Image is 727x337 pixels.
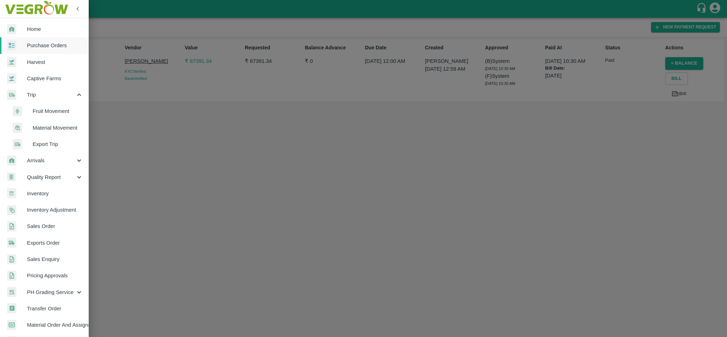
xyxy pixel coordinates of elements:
img: whInventory [7,188,16,199]
img: sales [7,254,16,265]
span: Inventory Adjustment [27,206,83,214]
img: whTracker [7,287,16,297]
a: materialMaterial Movement [6,120,89,136]
span: Sales Enquiry [27,255,83,263]
img: harvest [7,57,16,67]
img: whTransfer [7,303,16,314]
img: inventory [7,205,16,215]
span: Sales Order [27,222,83,230]
span: Purchase Orders [27,42,83,49]
span: Material Movement [33,124,83,132]
span: Arrivals [27,157,75,164]
img: qualityReport [7,173,16,181]
img: whArrival [7,156,16,166]
img: harvest [7,73,16,84]
span: Trip [27,91,75,99]
span: Fruit Movement [33,107,83,115]
span: Captive Farms [27,75,83,82]
span: Exports Order [27,239,83,247]
a: fruitFruit Movement [6,103,89,119]
img: sales [7,221,16,232]
span: Home [27,25,83,33]
span: Export Trip [33,140,83,148]
span: Inventory [27,190,83,197]
img: whArrival [7,24,16,34]
img: delivery [13,139,22,150]
span: Quality Report [27,173,75,181]
span: PH Grading Service [27,288,75,296]
img: fruit [13,106,22,116]
span: Harvest [27,58,83,66]
img: material [13,123,22,133]
span: Material Order And Assignment [27,321,83,329]
img: shipments [7,238,16,248]
img: reciept [7,40,16,51]
span: Transfer Order [27,305,83,312]
img: delivery [7,90,16,100]
a: deliveryExport Trip [6,136,89,152]
img: sales [7,271,16,281]
span: Pricing Approvals [27,272,83,279]
img: centralMaterial [7,320,16,330]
